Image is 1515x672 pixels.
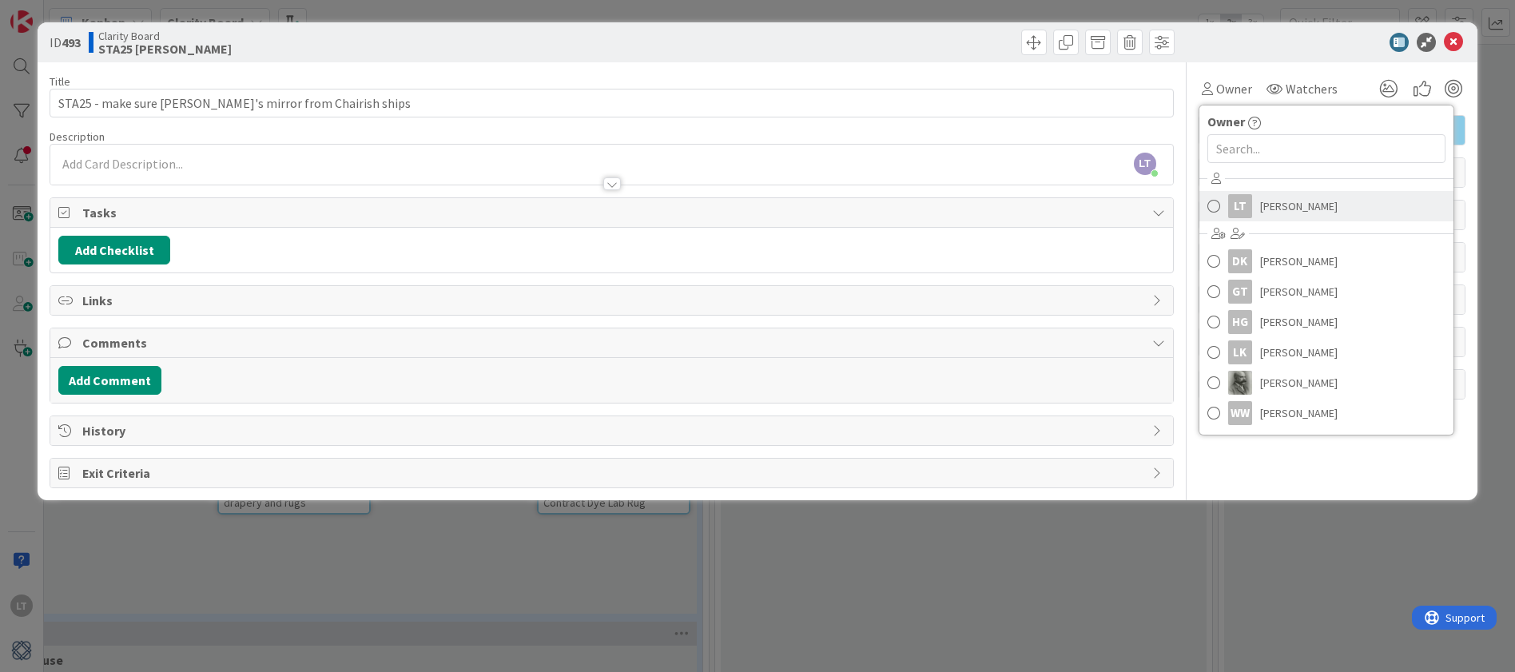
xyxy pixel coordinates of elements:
[58,236,170,264] button: Add Checklist
[1228,371,1252,395] img: PA
[1260,371,1338,395] span: [PERSON_NAME]
[58,366,161,395] button: Add Comment
[82,463,1143,483] span: Exit Criteria
[82,203,1143,222] span: Tasks
[1199,368,1453,398] a: PA[PERSON_NAME]
[50,129,105,144] span: Description
[1199,246,1453,276] a: DK[PERSON_NAME]
[1260,194,1338,218] span: [PERSON_NAME]
[1228,340,1252,364] div: LK
[82,291,1143,310] span: Links
[1216,79,1252,98] span: Owner
[1199,337,1453,368] a: LK[PERSON_NAME]
[1260,249,1338,273] span: [PERSON_NAME]
[1199,307,1453,337] a: HG[PERSON_NAME]
[1207,112,1245,131] span: Owner
[1260,310,1338,334] span: [PERSON_NAME]
[50,74,70,89] label: Title
[62,34,81,50] b: 493
[98,42,232,55] b: STA25 [PERSON_NAME]
[1199,276,1453,307] a: GT[PERSON_NAME]
[1260,280,1338,304] span: [PERSON_NAME]
[1286,79,1338,98] span: Watchers
[82,421,1143,440] span: History
[50,33,81,52] span: ID
[1228,280,1252,304] div: GT
[34,2,73,22] span: Support
[1260,340,1338,364] span: [PERSON_NAME]
[1199,398,1453,428] a: WW[PERSON_NAME]
[50,89,1173,117] input: type card name here...
[1260,401,1338,425] span: [PERSON_NAME]
[1228,401,1252,425] div: WW
[82,333,1143,352] span: Comments
[1134,153,1156,175] span: LT
[1228,310,1252,334] div: HG
[98,30,232,42] span: Clarity Board
[1228,194,1252,218] div: LT
[1199,191,1453,221] a: LT[PERSON_NAME]
[1228,249,1252,273] div: DK
[1207,134,1445,163] input: Search...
